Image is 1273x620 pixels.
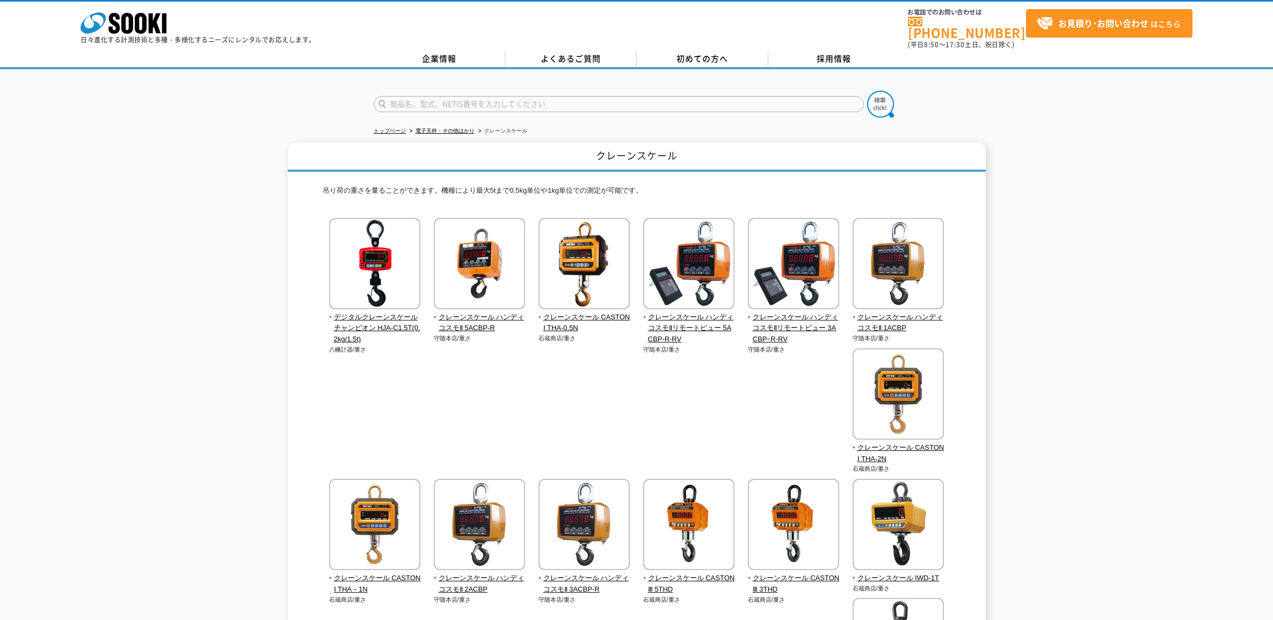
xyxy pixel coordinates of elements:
span: はこちら [1037,16,1181,32]
span: クレーンスケール CASTONⅠ THA-0.5N [539,312,630,334]
img: クレーンスケール CASTONⅠ THA－1N [329,479,420,573]
p: 石蔵商店/重さ [853,464,944,473]
p: 石蔵商店/重さ [748,595,840,604]
span: 初めての方へ [676,53,728,64]
img: クレーンスケール ハンディコスモⅡリモートビュー 3ACBPｰR-RV [748,218,839,312]
a: クレーンスケール ハンディコスモⅡ 3ACBP-R [539,563,630,595]
img: クレーンスケール ハンディコスモⅡリモートビュー 5ACBP-R-RV [643,218,734,312]
span: クレーンスケール IWD-1T [853,573,944,584]
p: 八幡計器/重さ [329,345,421,354]
span: デジタルクレーンスケール チャンピオン HJA-C1.5T(0.2kg/1.5t) [329,312,421,345]
span: 17:30 [945,40,965,49]
p: 守随本店/重さ [853,334,944,343]
span: お電話でのお問い合わせは [908,9,1026,16]
span: クレーンスケール ハンディコスモⅡ 1ACBP [853,312,944,334]
span: クレーンスケール ハンディコスモⅡ 2ACBP [434,573,526,595]
img: クレーンスケール ハンディコスモⅡ 5ACBP-R [434,218,525,312]
p: 吊り荷の重さを量ることができます。機種により最大5tまで0.5kg単位や1kg単位での測定が可能です。 [323,185,951,202]
strong: お見積り･お問い合わせ [1058,17,1148,30]
img: クレーンスケール IWD-1T [853,479,944,573]
a: クレーンスケール ハンディコスモⅡ 2ACBP [434,563,526,595]
img: クレーンスケール ハンディコスモⅡ 2ACBP [434,479,525,573]
img: クレーンスケール CASTONⅠ THA-2N [853,348,944,442]
img: クレーンスケール CASTONⅠ THA-0.5N [539,218,630,312]
span: クレーンスケール CASTON Ⅲ 3THD [748,573,840,595]
p: 守随本店/重さ [434,334,526,343]
span: 8:50 [924,40,939,49]
a: トップページ [374,128,406,134]
img: クレーンスケール ハンディコスモⅡ 1ACBP [853,218,944,312]
span: クレーンスケール ハンディコスモⅡ 3ACBP-R [539,573,630,595]
li: クレーンスケール [476,126,527,137]
span: クレーンスケール CASTON Ⅲ 5THD [643,573,735,595]
img: デジタルクレーンスケール チャンピオン HJA-C1.5T(0.2kg/1.5t) [329,218,420,312]
a: クレーンスケール IWD-1T [853,563,944,584]
p: 守随本店/重さ [748,345,840,354]
a: クレーンスケール ハンディコスモⅡ 5ACBP-R [434,302,526,334]
span: クレーンスケール ハンディコスモⅡリモートビュー 5ACBP-R-RV [643,312,735,345]
a: クレーンスケール CASTON Ⅲ 3THD [748,563,840,595]
img: クレーンスケール ハンディコスモⅡ 3ACBP-R [539,479,630,573]
a: お見積り･お問い合わせはこちら [1026,9,1192,38]
a: [PHONE_NUMBER] [908,17,1026,39]
h1: クレーンスケール [288,142,986,172]
p: 石蔵商店/重さ [539,334,630,343]
a: 電子天秤・その他はかり [416,128,475,134]
a: クレーンスケール CASTONⅠ THA-0.5N [539,302,630,334]
img: クレーンスケール CASTON Ⅲ 3THD [748,479,839,573]
span: クレーンスケール CASTONⅠ THA－1N [329,573,421,595]
p: 守随本店/重さ [434,595,526,604]
a: クレーンスケール CASTONⅠ THA－1N [329,563,421,595]
span: (平日 ～ 土日、祝日除く) [908,40,1014,49]
p: 守随本店/重さ [643,345,735,354]
p: 石蔵商店/重さ [643,595,735,604]
a: 企業情報 [374,51,505,67]
a: クレーンスケール ハンディコスモⅡ 1ACBP [853,302,944,334]
p: 石蔵商店/重さ [329,595,421,604]
a: デジタルクレーンスケール チャンピオン HJA-C1.5T(0.2kg/1.5t) [329,302,421,345]
a: クレーンスケール ハンディコスモⅡリモートビュー 5ACBP-R-RV [643,302,735,345]
span: クレーンスケール CASTONⅠ THA-2N [853,442,944,465]
span: クレーンスケール ハンディコスモⅡ 5ACBP-R [434,312,526,334]
img: クレーンスケール CASTON Ⅲ 5THD [643,479,734,573]
a: クレーンスケール ハンディコスモⅡリモートビュー 3ACBPｰR-RV [748,302,840,345]
a: 採用情報 [768,51,900,67]
input: 商品名、型式、NETIS番号を入力してください [374,96,864,112]
p: 石蔵商店/重さ [853,584,944,593]
span: クレーンスケール ハンディコスモⅡリモートビュー 3ACBPｰR-RV [748,312,840,345]
p: 守随本店/重さ [539,595,630,604]
p: 日々進化する計測技術と多種・多様化するニーズにレンタルでお応えします。 [81,37,316,43]
a: クレーンスケール CASTON Ⅲ 5THD [643,563,735,595]
img: btn_search.png [867,91,894,118]
a: クレーンスケール CASTONⅠ THA-2N [853,432,944,464]
a: よくあるご質問 [505,51,637,67]
a: 初めての方へ [637,51,768,67]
